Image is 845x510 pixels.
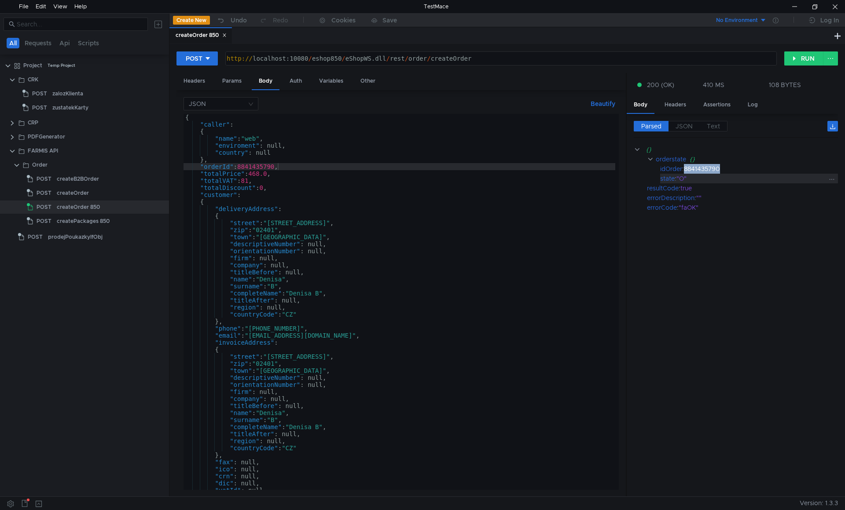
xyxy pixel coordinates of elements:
[176,31,227,40] div: createOrder 850
[57,200,100,214] div: createOrder 850
[32,101,47,114] span: POST
[312,73,350,89] div: Variables
[658,97,693,113] div: Headers
[676,174,827,183] div: "O"
[684,164,827,174] div: 8841435790
[641,122,661,130] span: Parsed
[646,145,826,154] div: {}
[627,97,654,114] div: Body
[382,17,397,23] div: Save
[48,59,75,72] div: Temp Project
[252,73,279,90] div: Body
[57,215,110,228] div: createPackages 850
[820,15,839,25] div: Log In
[784,51,823,66] button: RUN
[660,164,838,174] div: :
[37,186,51,200] span: POST
[647,193,694,203] div: errorDescription
[52,101,88,114] div: zustatekKarty
[800,497,838,510] span: Version: 1.3.3
[769,81,801,89] div: 108 BYTES
[215,73,249,89] div: Params
[696,193,829,203] div: ""
[48,230,103,244] div: prodejPoukazkyIfObj
[647,203,677,212] div: errorCode
[353,73,382,89] div: Other
[37,172,51,186] span: POST
[647,203,838,212] div: :
[32,158,48,171] div: Order
[703,81,724,89] div: 410 MS
[705,13,767,27] button: No Environment
[283,73,309,89] div: Auth
[23,59,42,72] div: Project
[57,186,89,200] div: createOrder
[32,87,47,100] span: POST
[28,130,65,143] div: PDFGenerator
[37,215,51,228] span: POST
[37,200,51,214] span: POST
[660,174,675,183] div: state
[647,183,838,193] div: :
[707,122,720,130] span: Text
[231,15,247,25] div: Undo
[75,38,102,48] button: Scripts
[28,230,43,244] span: POST
[656,154,686,164] div: orderstate
[28,73,38,86] div: CRK
[679,203,828,212] div: "faOK"
[186,54,202,63] div: POST
[273,15,288,25] div: Redo
[696,97,738,113] div: Assertions
[173,16,210,25] button: Create New
[716,16,758,25] div: No Environment
[690,154,828,164] div: {}
[176,51,218,66] button: POST
[331,15,356,25] div: Cookies
[647,193,838,203] div: :
[587,98,619,109] button: Beautify
[741,97,765,113] div: Log
[680,183,828,193] div: true
[647,183,679,193] div: resultCode
[22,38,54,48] button: Requests
[647,80,674,90] span: 200 (OK)
[17,19,143,29] input: Search...
[7,38,19,48] button: All
[676,122,693,130] span: JSON
[28,144,58,157] div: FARMIS API
[660,174,838,183] div: :
[176,73,212,89] div: Headers
[660,164,682,174] div: idOrder
[253,14,294,27] button: Redo
[57,38,73,48] button: Api
[52,87,83,100] div: zalozKlienta
[210,14,253,27] button: Undo
[28,116,38,129] div: CRP
[57,172,99,186] div: createB2BOrder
